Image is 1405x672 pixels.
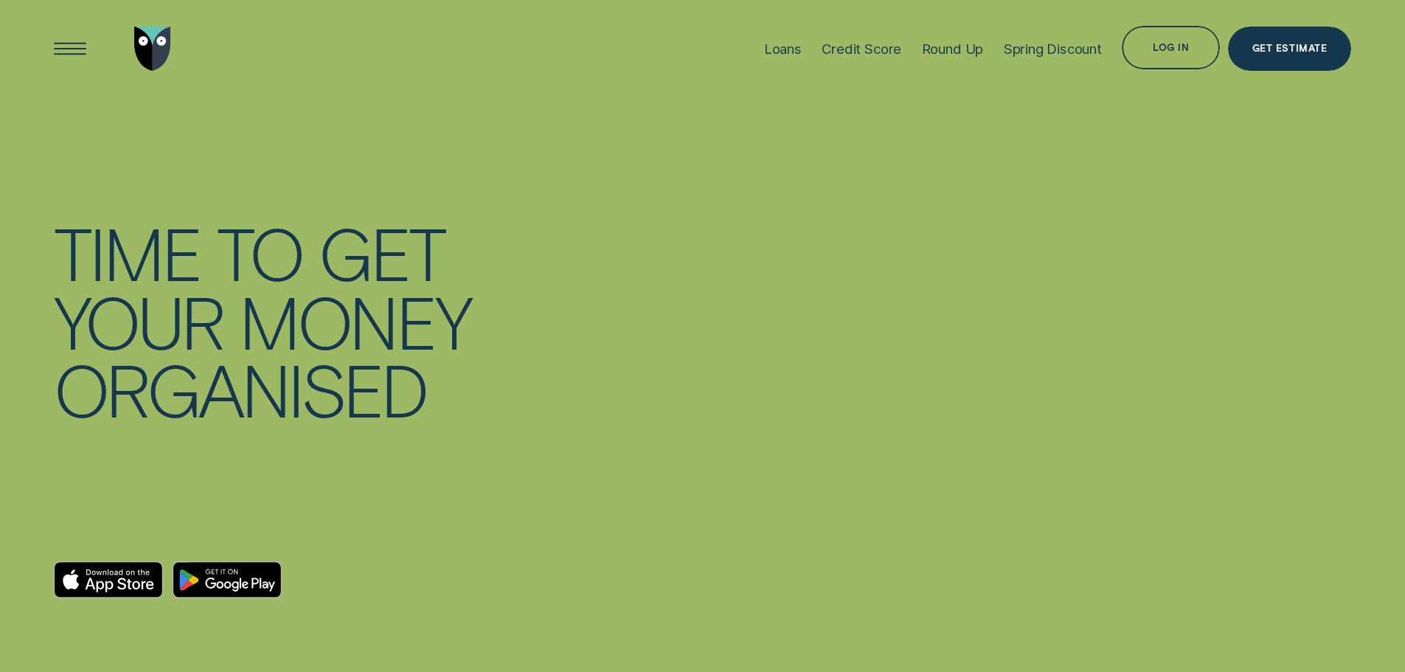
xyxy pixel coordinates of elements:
[48,27,92,71] button: Open Menu
[1122,26,1219,70] button: Log in
[54,218,476,423] h4: TIME TO GET YOUR MONEY ORGANISED
[54,561,164,599] a: Download on the App Store
[922,41,984,58] div: Round Up
[822,41,901,58] div: Credit Score
[1228,27,1351,71] a: Get Estimate
[1004,41,1102,58] div: Spring Discount
[173,561,283,599] a: Android App on Google Play
[764,41,802,58] div: Loans
[134,27,171,71] img: Wisr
